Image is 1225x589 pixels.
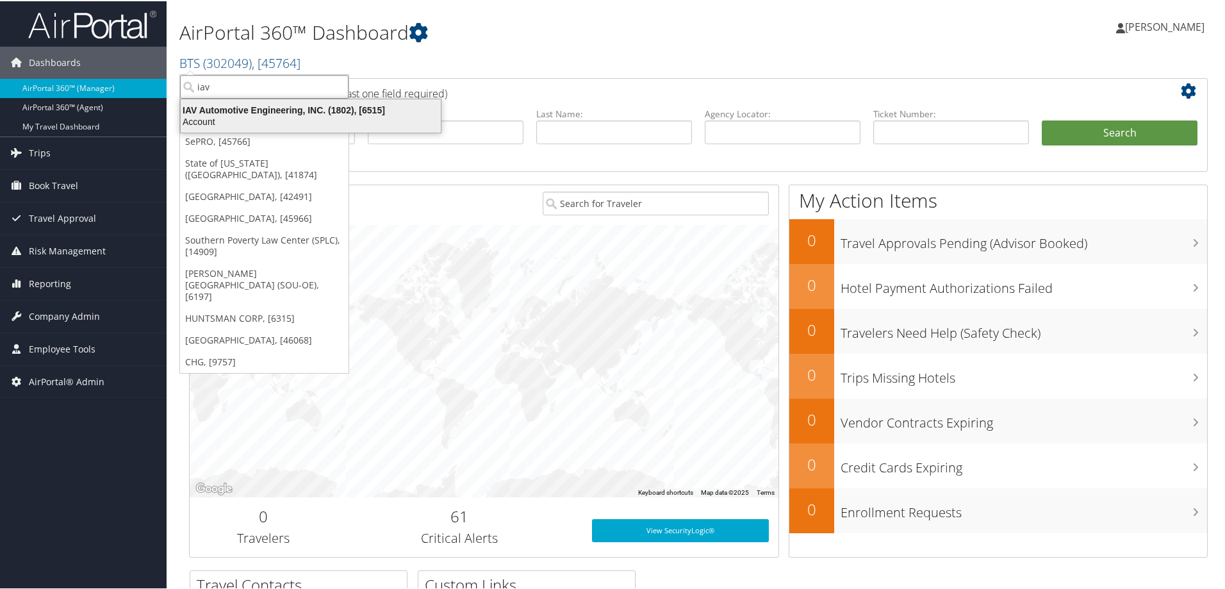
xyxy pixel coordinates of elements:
a: 0Hotel Payment Authorizations Failed [789,263,1207,308]
h2: 0 [789,273,834,295]
span: Book Travel [29,169,78,201]
a: BTS [179,53,300,71]
input: Search Accounts [180,74,349,97]
a: [GEOGRAPHIC_DATA], [45966] [180,206,349,228]
h2: 0 [789,497,834,519]
h3: Travelers [199,528,327,546]
img: airportal-logo.png [28,8,156,38]
a: HUNTSMAN CORP, [6315] [180,306,349,328]
h2: 0 [789,318,834,340]
div: Account [173,115,448,126]
label: First Name: [368,106,523,119]
h3: Trips Missing Hotels [841,361,1207,386]
span: Employee Tools [29,332,95,364]
a: [GEOGRAPHIC_DATA], [42491] [180,185,349,206]
a: [PERSON_NAME] [1116,6,1217,45]
h2: 0 [199,504,327,526]
h3: Critical Alerts [347,528,573,546]
a: State of [US_STATE] ([GEOGRAPHIC_DATA]), [41874] [180,151,349,185]
h2: 0 [789,452,834,474]
span: Dashboards [29,46,81,78]
a: View SecurityLogic® [592,518,769,541]
label: Agency Locator: [705,106,860,119]
h2: 0 [789,228,834,250]
label: Last Name: [536,106,692,119]
a: 0Credit Cards Expiring [789,442,1207,487]
span: Reporting [29,267,71,299]
button: Search [1042,119,1197,145]
a: 0Travelers Need Help (Safety Check) [789,308,1207,353]
span: [PERSON_NAME] [1125,19,1204,33]
a: SePRO, [45766] [180,129,349,151]
h1: AirPortal 360™ Dashboard [179,18,871,45]
span: , [ 45764 ] [252,53,300,71]
input: Search for Traveler [543,190,769,214]
span: Trips [29,136,51,168]
span: AirPortal® Admin [29,365,104,397]
h1: My Action Items [789,186,1207,213]
div: IAV Automotive Engineering, INC. (1802), [6515] [173,103,448,115]
span: Company Admin [29,299,100,331]
a: Open this area in Google Maps (opens a new window) [193,479,235,496]
h3: Travelers Need Help (Safety Check) [841,317,1207,341]
a: 0Enrollment Requests [789,487,1207,532]
h2: 0 [789,408,834,429]
a: Terms (opens in new tab) [757,488,775,495]
h2: 61 [347,504,573,526]
a: 0Travel Approvals Pending (Advisor Booked) [789,218,1207,263]
span: Risk Management [29,234,106,266]
a: [PERSON_NAME][GEOGRAPHIC_DATA] (SOU-OE), [6197] [180,261,349,306]
label: Ticket Number: [873,106,1029,119]
span: (at least one field required) [325,85,447,99]
a: [GEOGRAPHIC_DATA], [46068] [180,328,349,350]
a: 0Trips Missing Hotels [789,353,1207,397]
h2: Airtinerary Lookup [199,79,1113,101]
span: ( 302049 ) [203,53,252,71]
span: Travel Approval [29,201,96,233]
h3: Travel Approvals Pending (Advisor Booked) [841,227,1207,251]
a: CHG, [9757] [180,350,349,372]
span: Map data ©2025 [701,488,749,495]
a: 0Vendor Contracts Expiring [789,397,1207,442]
h2: 0 [789,363,834,385]
h3: Enrollment Requests [841,496,1207,520]
h3: Vendor Contracts Expiring [841,406,1207,431]
h3: Credit Cards Expiring [841,451,1207,476]
a: Southern Poverty Law Center (SPLC), [14909] [180,228,349,261]
h3: Hotel Payment Authorizations Failed [841,272,1207,296]
img: Google [193,479,235,496]
button: Keyboard shortcuts [638,487,693,496]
